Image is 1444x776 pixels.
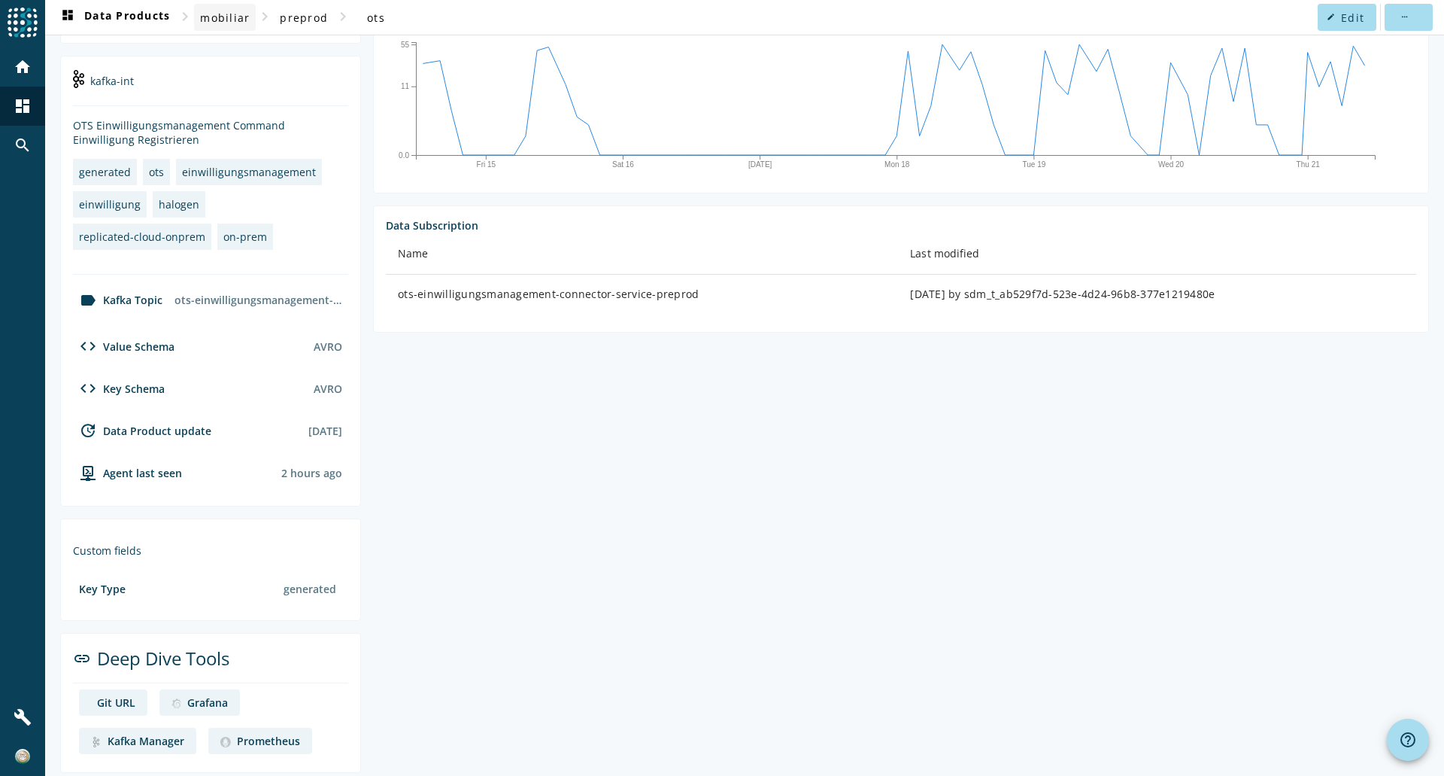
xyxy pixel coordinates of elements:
[367,11,385,25] span: ots
[281,466,342,480] div: Agents typically reports every 15min to 1h
[73,337,174,355] div: Value Schema
[159,689,240,716] a: deep dive imageGrafana
[352,4,400,31] button: ots
[59,8,170,26] span: Data Products
[14,136,32,154] mat-icon: search
[220,737,231,747] img: deep dive image
[73,646,348,683] div: Deep Dive Tools
[223,230,267,244] div: on-prem
[73,70,84,88] img: kafka-int
[898,233,1416,275] th: Last modified
[274,4,334,31] button: preprod
[8,8,38,38] img: spoud-logo.svg
[256,8,274,26] mat-icon: chevron_right
[73,464,182,482] div: agent-env-preprod
[314,382,342,396] div: AVRO
[79,689,147,716] a: deep dive imageGit URL
[401,41,410,49] text: 55
[187,695,228,710] div: Grafana
[1341,11,1364,25] span: Edit
[97,695,135,710] div: Git URL
[477,160,496,169] text: Fri 15
[399,151,409,160] text: 0.0
[59,8,77,26] mat-icon: dashboard
[1399,731,1417,749] mat-icon: help_outline
[14,97,32,115] mat-icon: dashboard
[200,11,250,25] span: mobiliar
[884,160,910,169] text: Mon 18
[53,4,176,31] button: Data Products
[108,734,184,748] div: Kafka Manager
[182,165,316,179] div: einwilligungsmanagement
[1023,160,1046,169] text: Tue 19
[159,197,199,211] div: halogen
[334,8,352,26] mat-icon: chevron_right
[14,58,32,76] mat-icon: home
[73,291,162,309] div: Kafka Topic
[398,287,886,302] div: ots-einwilligungsmanagement-connector-service-preprod
[1297,160,1321,169] text: Thu 21
[73,421,211,440] div: Data Product update
[237,734,300,748] div: Prometheus
[79,291,97,309] mat-icon: label
[73,379,165,397] div: Key Schema
[194,4,256,31] button: mobiliar
[168,287,348,313] div: ots-einwilligungsmanagement-command-einwilligung-registrieren-preprod
[79,421,97,440] mat-icon: update
[149,165,164,179] div: ots
[91,737,102,747] img: deep dive image
[1327,13,1335,21] mat-icon: edit
[386,218,1416,233] div: Data Subscription
[73,118,348,147] div: OTS Einwilligungsmanagement Command Einwilligung Registrieren
[73,68,348,106] div: kafka-int
[898,275,1416,314] td: [DATE] by sdm_t_ab529f7d-523e-4d24-96b8-377e1219480e
[73,650,91,668] mat-icon: link
[79,582,126,596] div: Key Type
[314,339,342,354] div: AVRO
[278,576,342,602] div: generated
[14,708,32,726] mat-icon: build
[79,197,141,211] div: einwilligung
[79,230,205,244] div: replicated-cloud-onprem
[15,749,30,764] img: ee7f7be0806d73fa2adc94478da769d2
[612,160,634,169] text: Sat 16
[401,82,410,90] text: 11
[308,424,342,438] div: [DATE]
[748,160,772,169] text: [DATE]
[208,728,312,754] a: deep dive imagePrometheus
[1400,13,1408,21] mat-icon: more_horiz
[280,11,328,25] span: preprod
[171,698,181,709] img: deep dive image
[1158,160,1185,169] text: Wed 20
[1318,4,1376,31] button: Edit
[176,8,194,26] mat-icon: chevron_right
[79,165,131,179] div: generated
[79,379,97,397] mat-icon: code
[79,337,97,355] mat-icon: code
[386,233,898,275] th: Name
[73,543,348,558] div: Custom fields
[79,728,196,754] a: deep dive imageKafka Manager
